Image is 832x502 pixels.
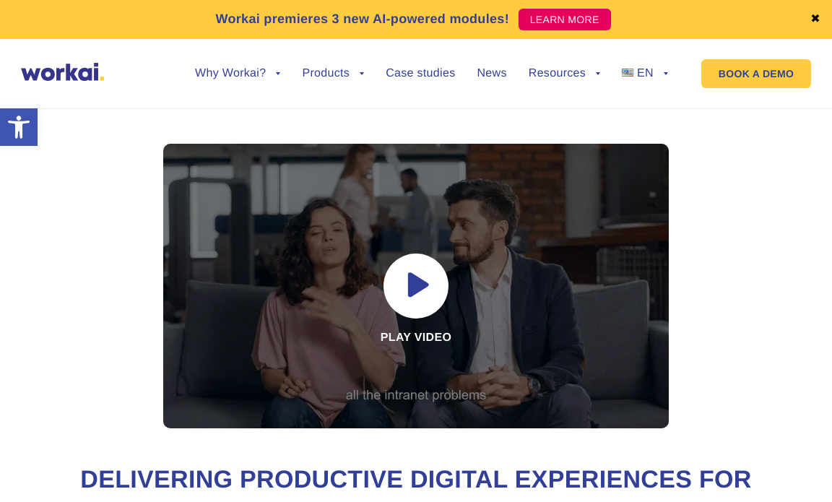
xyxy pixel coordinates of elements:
div: Play video [163,144,669,428]
a: Resources [529,68,600,79]
a: ✖ [810,14,820,25]
a: Why Workai? [195,68,280,79]
a: BOOK A DEMO [701,59,811,88]
a: LEARN MORE [519,9,611,30]
span: EN [637,67,654,79]
p: Workai premieres 3 new AI-powered modules! [215,9,509,29]
a: Products [302,68,364,79]
a: News [477,68,506,79]
a: Case studies [386,68,455,79]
